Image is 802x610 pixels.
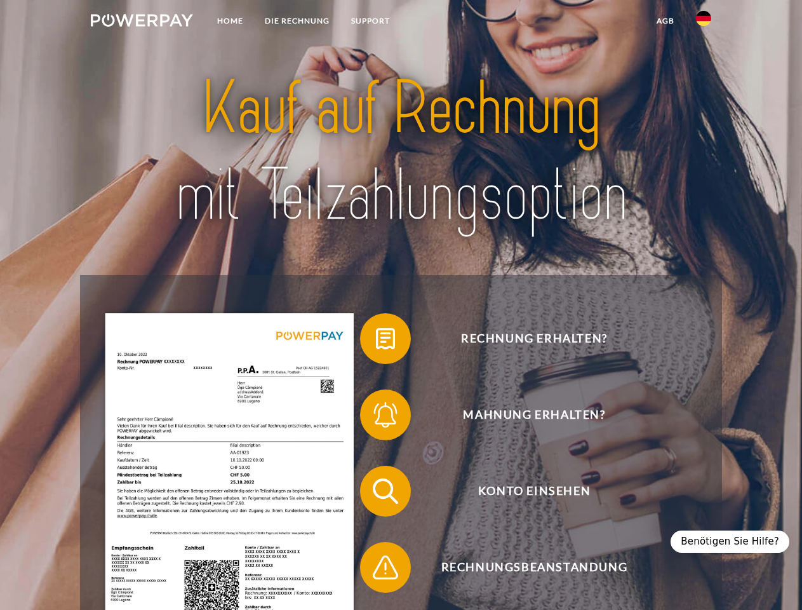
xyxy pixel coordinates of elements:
a: SUPPORT [340,10,401,32]
img: qb_warning.svg [370,552,401,583]
span: Rechnungsbeanstandung [378,542,690,593]
span: Mahnung erhalten? [378,390,690,440]
a: agb [646,10,685,32]
img: qb_bill.svg [370,323,401,355]
img: qb_bell.svg [370,399,401,431]
span: Konto einsehen [378,466,690,517]
img: logo-powerpay-white.svg [91,14,193,27]
img: qb_search.svg [370,475,401,507]
a: Home [206,10,254,32]
span: Rechnung erhalten? [378,313,690,364]
a: DIE RECHNUNG [254,10,340,32]
img: title-powerpay_de.svg [121,61,681,243]
button: Mahnung erhalten? [360,390,690,440]
div: Benötigen Sie Hilfe? [671,531,789,553]
button: Konto einsehen [360,466,690,517]
img: de [696,11,711,26]
button: Rechnungsbeanstandung [360,542,690,593]
button: Rechnung erhalten? [360,313,690,364]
